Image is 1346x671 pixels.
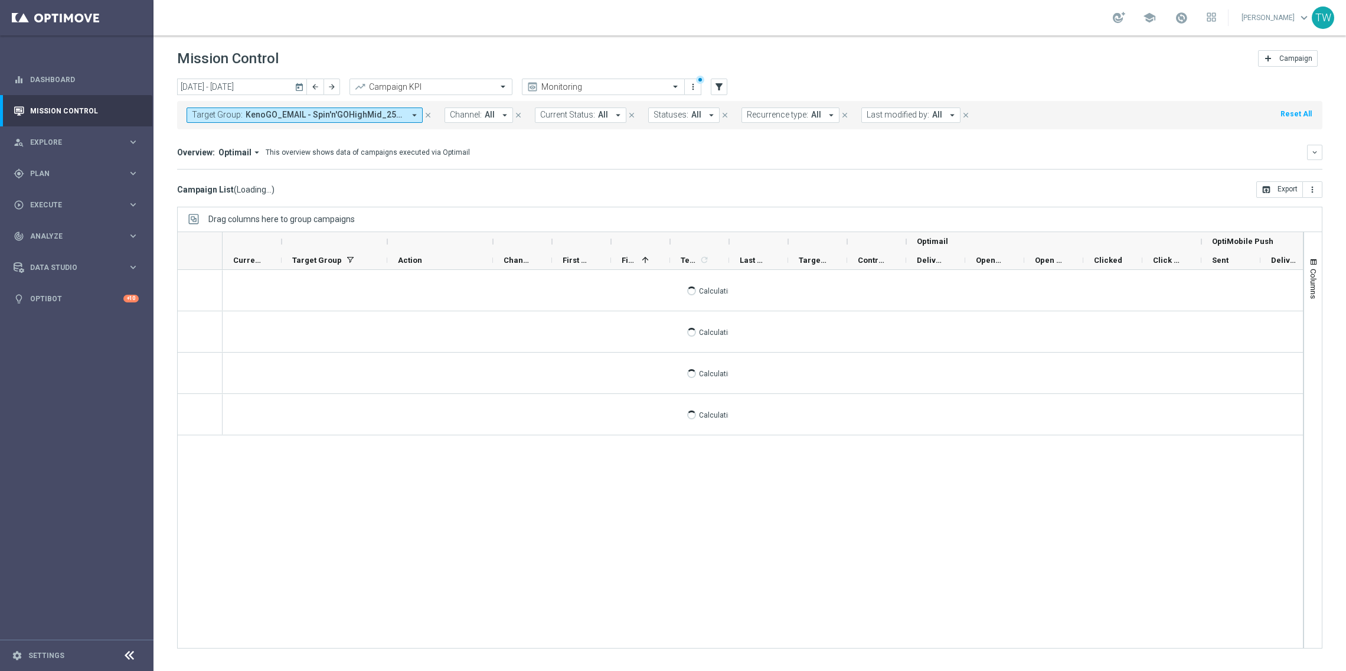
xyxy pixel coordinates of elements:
[30,233,128,240] span: Analyze
[917,237,948,246] span: Optimail
[12,650,22,661] i: settings
[688,82,698,92] i: more_vert
[328,83,336,91] i: arrow_forward
[30,264,128,271] span: Data Studio
[13,75,139,84] button: equalizer Dashboard
[208,214,355,224] span: Drag columns here to group campaigns
[1309,269,1318,299] span: Columns
[14,64,139,95] div: Dashboard
[14,137,24,148] i: person_search
[687,80,699,94] button: more_vert
[272,184,275,195] span: )
[354,81,366,93] i: trending_up
[696,76,704,84] div: There are unsaved changes
[841,111,849,119] i: close
[14,168,128,179] div: Plan
[1308,185,1317,194] i: more_vert
[234,184,237,195] span: (
[445,108,513,123] button: Channel: All arrow_drop_down
[867,110,929,120] span: Last modified by:
[622,256,637,265] span: First in Range
[513,109,524,122] button: close
[499,110,510,120] i: arrow_drop_down
[14,200,24,210] i: play_circle_outline
[698,253,709,266] span: Calculate column
[13,106,139,116] div: Mission Control
[14,200,128,210] div: Execute
[128,168,139,179] i: keyboard_arrow_right
[1303,181,1322,198] button: more_vert
[648,108,720,123] button: Statuses: All arrow_drop_down
[409,110,420,120] i: arrow_drop_down
[1240,9,1312,27] a: [PERSON_NAME]keyboard_arrow_down
[349,79,512,95] ng-select: Campaign KPI
[1307,145,1322,160] button: keyboard_arrow_down
[177,50,279,67] h1: Mission Control
[540,110,595,120] span: Current Status:
[14,231,128,242] div: Analyze
[266,147,470,158] div: This overview shows data of campaigns executed via Optimail
[28,652,64,659] a: Settings
[514,111,522,119] i: close
[1312,6,1334,29] div: TW
[13,169,139,178] div: gps_fixed Plan keyboard_arrow_right
[292,256,342,265] span: Target Group
[706,110,717,120] i: arrow_drop_down
[13,294,139,304] button: lightbulb Optibot +10
[218,147,251,158] span: Optimail
[535,108,626,123] button: Current Status: All arrow_drop_down
[128,199,139,210] i: keyboard_arrow_right
[740,256,768,265] span: Last Modified By
[932,110,942,120] span: All
[295,82,305,92] i: today
[613,110,623,120] i: arrow_drop_down
[1212,256,1229,265] span: Sent
[699,285,741,296] p: Calculating...
[13,232,139,241] button: track_changes Analyze keyboard_arrow_right
[1256,184,1322,194] multiple-options-button: Export to CSV
[14,137,128,148] div: Explore
[947,110,958,120] i: arrow_drop_down
[237,184,272,195] span: Loading...
[208,214,355,224] div: Row Groups
[720,109,730,122] button: close
[13,200,139,210] button: play_circle_outline Execute keyboard_arrow_right
[14,231,24,242] i: track_changes
[128,136,139,148] i: keyboard_arrow_right
[527,81,538,93] i: preview
[14,95,139,126] div: Mission Control
[654,110,688,120] span: Statuses:
[30,64,139,95] a: Dashboard
[30,95,139,126] a: Mission Control
[839,109,850,122] button: close
[721,111,729,119] i: close
[799,256,827,265] span: Targeted Customers
[30,170,128,177] span: Plan
[30,283,123,314] a: Optibot
[13,138,139,147] button: person_search Explore keyboard_arrow_right
[628,111,636,119] i: close
[1279,54,1312,63] span: Campaign
[251,147,262,158] i: arrow_drop_down
[293,79,307,96] button: today
[1262,185,1271,194] i: open_in_browser
[1298,11,1311,24] span: keyboard_arrow_down
[246,110,404,120] span: KenoGO_EMAIL - Spin'n'GOHighMid_251010, KenoGO_EMAIL - Spin'n'GOLowVLow_251010, KenoGO_SMS - Spin...
[450,110,482,120] span: Channel:
[307,79,324,95] button: arrow_back
[30,201,128,209] span: Execute
[699,367,741,379] p: Calculating...
[1256,181,1303,198] button: open_in_browser Export
[13,263,139,272] button: Data Studio keyboard_arrow_right
[626,109,637,122] button: close
[691,110,701,120] span: All
[485,110,495,120] span: All
[811,110,821,120] span: All
[1094,256,1122,265] span: Clicked
[14,294,24,304] i: lightbulb
[233,256,262,265] span: Current Status
[522,79,685,95] ng-select: Monitoring
[187,108,423,123] button: Target Group: KenoGO_EMAIL - Spin'n'GOHighMid_251010, KenoGO_EMAIL - Spin'n'GOLowVLow_251010, Ken...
